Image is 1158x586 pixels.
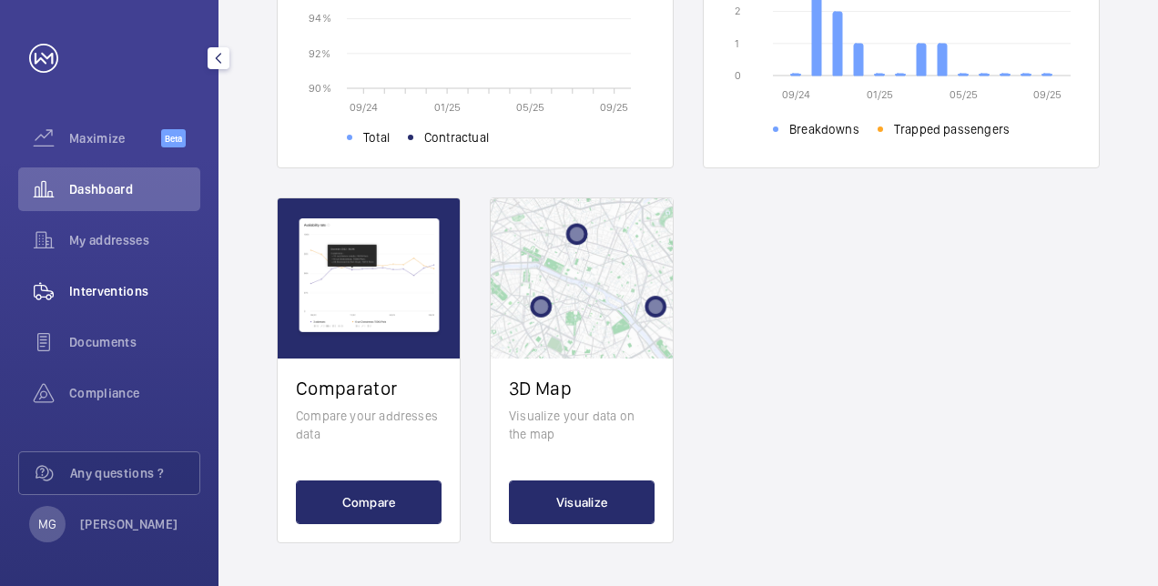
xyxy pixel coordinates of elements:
[735,69,741,82] text: 0
[309,12,331,25] text: 94 %
[894,120,1010,138] span: Trapped passengers
[69,129,161,147] span: Maximize
[782,88,810,101] text: 09/24
[296,480,442,524] button: Compare
[735,5,740,17] text: 2
[309,81,331,94] text: 90 %
[509,480,655,524] button: Visualize
[1033,88,1061,101] text: 09/25
[70,464,199,482] span: Any questions ?
[296,377,442,399] h2: Comparator
[38,515,56,533] p: MG
[363,128,390,146] span: Total
[735,37,739,50] text: 1
[350,101,378,114] text: 09/24
[161,129,186,147] span: Beta
[516,101,544,114] text: 05/25
[509,407,655,443] p: Visualize your data on the map
[434,101,461,114] text: 01/25
[69,231,200,249] span: My addresses
[600,101,628,114] text: 09/25
[69,282,200,300] span: Interventions
[69,333,200,351] span: Documents
[309,46,330,59] text: 92 %
[69,180,200,198] span: Dashboard
[80,515,178,533] p: [PERSON_NAME]
[424,128,489,146] span: Contractual
[296,407,442,443] p: Compare your addresses data
[509,377,655,399] h2: 3D Map
[867,88,893,101] text: 01/25
[69,384,200,402] span: Compliance
[789,120,859,138] span: Breakdowns
[950,88,978,101] text: 05/25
